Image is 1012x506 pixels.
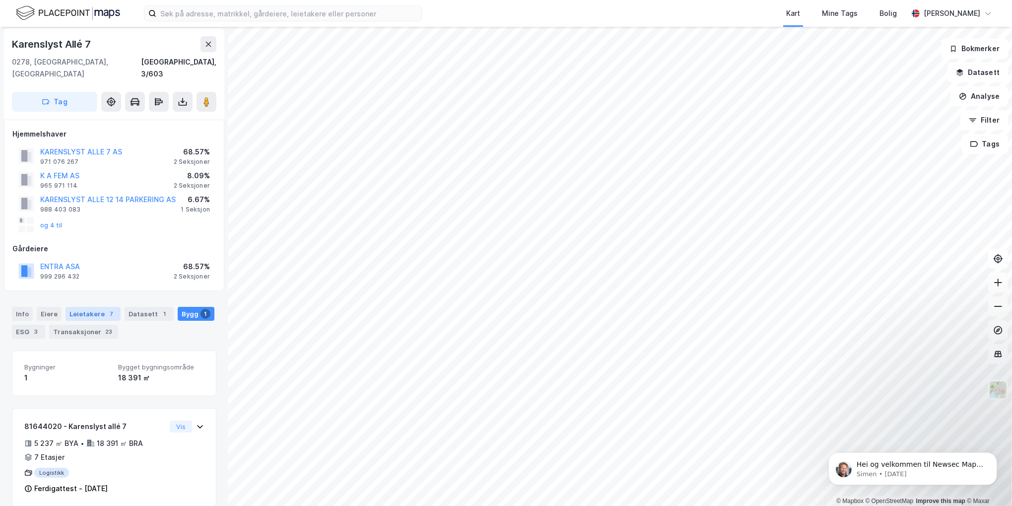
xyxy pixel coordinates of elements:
[879,7,897,19] div: Bolig
[866,498,914,505] a: OpenStreetMap
[174,261,210,273] div: 68.57%
[924,7,980,19] div: [PERSON_NAME]
[201,309,210,319] div: 1
[40,273,79,281] div: 999 296 432
[118,372,204,384] div: 18 391 ㎡
[118,363,204,371] span: Bygget bygningsområde
[141,56,216,80] div: [GEOGRAPHIC_DATA], 3/603
[174,170,210,182] div: 8.09%
[836,498,864,505] a: Mapbox
[813,432,1012,501] iframe: Intercom notifications message
[916,498,965,505] a: Improve this map
[80,439,84,447] div: •
[34,451,65,463] div: 7 Etasjer
[107,309,117,319] div: 7
[181,206,210,214] div: 1 Seksjon
[12,36,93,52] div: Karenslyst Allé 7
[962,134,1008,154] button: Tags
[31,327,41,337] div: 3
[12,56,141,80] div: 0278, [GEOGRAPHIC_DATA], [GEOGRAPHIC_DATA]
[178,307,214,321] div: Bygg
[822,7,858,19] div: Mine Tags
[40,182,77,190] div: 965 971 114
[160,309,170,319] div: 1
[174,182,210,190] div: 2 Seksjoner
[174,146,210,158] div: 68.57%
[947,63,1008,82] button: Datasett
[989,380,1008,399] img: Z
[12,243,216,255] div: Gårdeiere
[950,86,1008,106] button: Analyse
[49,325,118,339] div: Transaksjoner
[34,437,78,449] div: 5 237 ㎡ BYA
[34,483,108,495] div: Ferdigattest - [DATE]
[16,4,120,22] img: logo.f888ab2527a4732fd821a326f86c7f29.svg
[12,92,97,112] button: Tag
[174,273,210,281] div: 2 Seksjoner
[156,6,421,21] input: Søk på adresse, matrikkel, gårdeiere, leietakere eller personer
[40,206,80,214] div: 988 403 083
[40,158,78,166] div: 971 076 267
[97,437,143,449] div: 18 391 ㎡ BRA
[103,327,114,337] div: 23
[24,363,110,371] span: Bygninger
[24,372,110,384] div: 1
[37,307,62,321] div: Eiere
[125,307,174,321] div: Datasett
[786,7,800,19] div: Kart
[941,39,1008,59] button: Bokmerker
[12,128,216,140] div: Hjemmelshaver
[12,325,45,339] div: ESG
[24,421,166,433] div: 81644020 - Karenslyst allé 7
[66,307,121,321] div: Leietakere
[174,158,210,166] div: 2 Seksjoner
[960,110,1008,130] button: Filter
[12,307,33,321] div: Info
[181,194,210,206] div: 6.67%
[170,421,192,433] button: Vis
